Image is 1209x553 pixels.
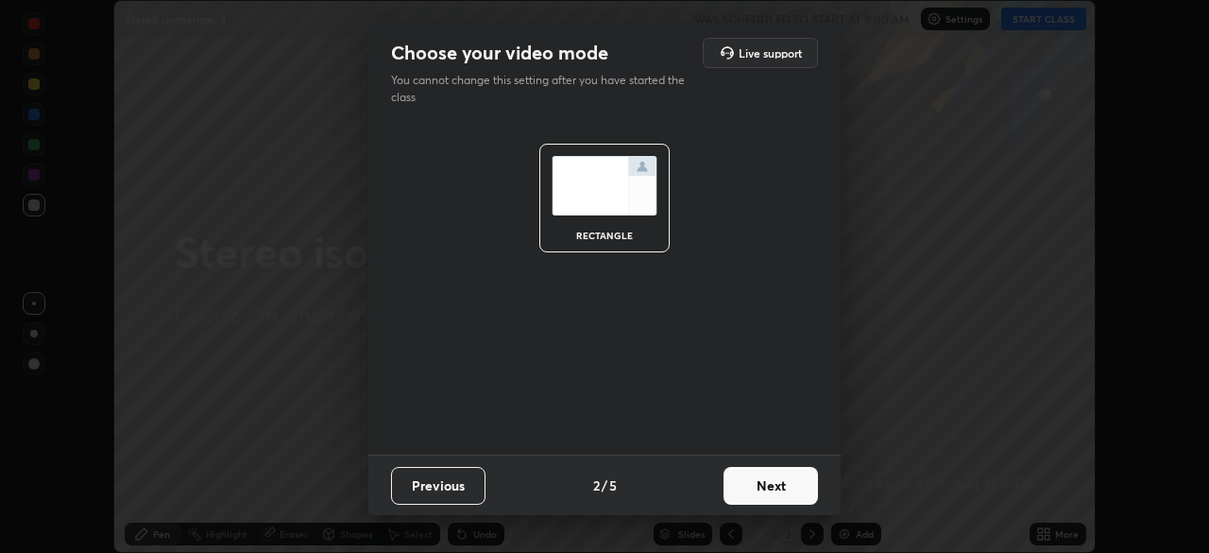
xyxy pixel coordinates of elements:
[567,231,642,240] div: rectangle
[739,47,802,59] h5: Live support
[602,475,607,495] h4: /
[552,156,657,216] img: normalScreenIcon.ae25ed63.svg
[391,72,697,106] p: You cannot change this setting after you have started the class
[391,41,608,65] h2: Choose your video mode
[724,467,818,505] button: Next
[391,467,485,505] button: Previous
[593,475,600,495] h4: 2
[609,475,617,495] h4: 5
